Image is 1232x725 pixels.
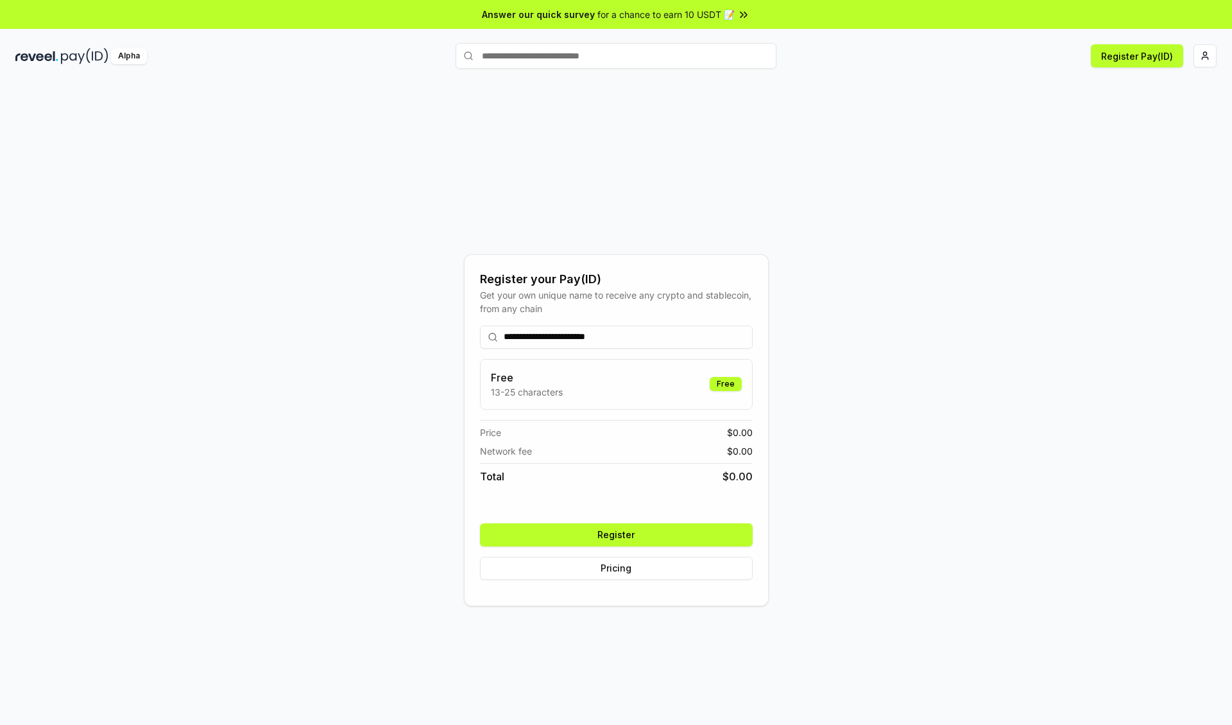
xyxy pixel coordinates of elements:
[1091,44,1183,67] button: Register Pay(ID)
[723,469,753,484] span: $ 0.00
[480,288,753,315] div: Get your own unique name to receive any crypto and stablecoin, from any chain
[15,48,58,64] img: reveel_dark
[480,557,753,580] button: Pricing
[480,426,501,439] span: Price
[480,444,532,458] span: Network fee
[491,385,563,399] p: 13-25 characters
[111,48,147,64] div: Alpha
[480,523,753,546] button: Register
[482,8,595,21] span: Answer our quick survey
[597,8,735,21] span: for a chance to earn 10 USDT 📝
[727,426,753,439] span: $ 0.00
[491,370,563,385] h3: Free
[480,469,504,484] span: Total
[480,270,753,288] div: Register your Pay(ID)
[727,444,753,458] span: $ 0.00
[61,48,108,64] img: pay_id
[710,377,742,391] div: Free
